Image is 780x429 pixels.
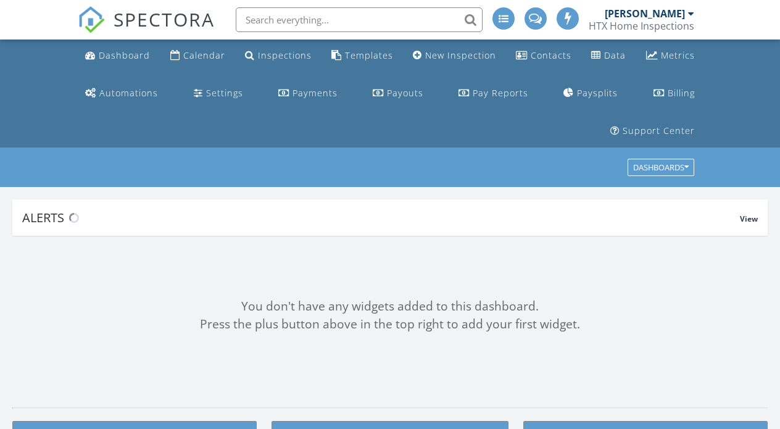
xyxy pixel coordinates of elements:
[326,44,398,67] a: Templates
[558,82,623,105] a: Paysplits
[165,44,230,67] a: Calendar
[641,44,700,67] a: Metrics
[345,49,393,61] div: Templates
[668,87,695,99] div: Billing
[368,82,428,105] a: Payouts
[454,82,533,105] a: Pay Reports
[425,49,496,61] div: New Inspection
[586,44,631,67] a: Data
[740,214,758,224] span: View
[661,49,695,61] div: Metrics
[387,87,423,99] div: Payouts
[206,87,243,99] div: Settings
[531,49,571,61] div: Contacts
[511,44,576,67] a: Contacts
[80,44,155,67] a: Dashboard
[589,20,694,32] div: HTX Home Inspections
[473,87,528,99] div: Pay Reports
[183,49,225,61] div: Calendar
[649,82,700,105] a: Billing
[99,87,158,99] div: Automations
[623,125,695,136] div: Support Center
[99,49,150,61] div: Dashboard
[628,159,694,177] button: Dashboards
[604,49,626,61] div: Data
[12,315,768,333] div: Press the plus button above in the top right to add your first widget.
[240,44,317,67] a: Inspections
[577,87,618,99] div: Paysplits
[605,7,685,20] div: [PERSON_NAME]
[189,82,248,105] a: Settings
[258,49,312,61] div: Inspections
[408,44,501,67] a: New Inspection
[80,82,163,105] a: Automations (Advanced)
[605,120,700,143] a: Support Center
[78,17,215,43] a: SPECTORA
[236,7,483,32] input: Search everything...
[78,6,105,33] img: The Best Home Inspection Software - Spectora
[22,209,740,226] div: Alerts
[633,164,689,172] div: Dashboards
[114,6,215,32] span: SPECTORA
[292,87,338,99] div: Payments
[273,82,342,105] a: Payments
[12,298,768,315] div: You don't have any widgets added to this dashboard.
